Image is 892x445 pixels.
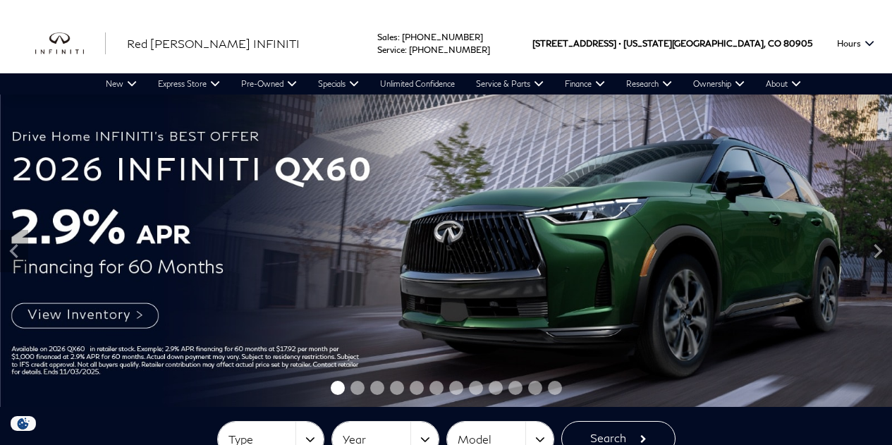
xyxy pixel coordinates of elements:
a: Express Store [147,73,231,95]
span: [US_STATE][GEOGRAPHIC_DATA], [623,13,766,73]
span: Go to slide 2 [350,381,365,395]
span: Go to slide 3 [370,381,384,395]
a: Specials [307,73,369,95]
section: Click to Open Cookie Consent Modal [7,416,39,431]
a: Pre-Owned [231,73,307,95]
span: Service [377,44,405,55]
a: Finance [554,73,616,95]
button: Open the hours dropdown [830,13,881,73]
span: Go to slide 5 [410,381,424,395]
span: CO [768,13,781,73]
span: Go to slide 11 [528,381,542,395]
span: Sales [377,32,398,42]
a: Unlimited Confidence [369,73,465,95]
span: [STREET_ADDRESS] • [532,13,621,73]
a: infiniti [35,32,106,55]
img: Opt-Out Icon [7,416,39,431]
a: Research [616,73,683,95]
span: Go to slide 1 [331,381,345,395]
span: Go to slide 10 [508,381,523,395]
a: New [95,73,147,95]
span: Go to slide 12 [548,381,562,395]
span: Go to slide 9 [489,381,503,395]
a: About [755,73,812,95]
a: Service & Parts [465,73,554,95]
a: Red [PERSON_NAME] INFINITI [127,35,300,52]
span: 80905 [783,13,812,73]
span: Red [PERSON_NAME] INFINITI [127,37,300,50]
span: Go to slide 7 [449,381,463,395]
span: Go to slide 6 [429,381,444,395]
a: [PHONE_NUMBER] [402,32,483,42]
span: Go to slide 4 [390,381,404,395]
div: Next [864,230,892,272]
img: INFINITI [35,32,106,55]
span: : [398,32,400,42]
a: [STREET_ADDRESS] • [US_STATE][GEOGRAPHIC_DATA], CO 80905 [532,38,812,49]
nav: Main Navigation [95,73,812,95]
a: Ownership [683,73,755,95]
span: Go to slide 8 [469,381,483,395]
a: [PHONE_NUMBER] [409,44,490,55]
span: : [405,44,407,55]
